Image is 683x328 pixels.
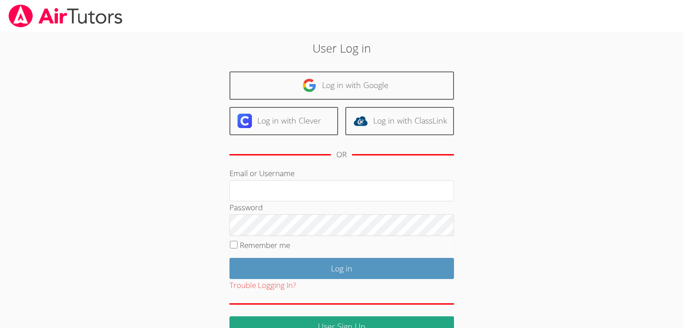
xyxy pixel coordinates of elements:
h2: User Log in [157,40,526,57]
img: clever-logo-6eab21bc6e7a338710f1a6ff85c0baf02591cd810cc4098c63d3a4b26e2feb20.svg [238,114,252,128]
img: classlink-logo-d6bb404cc1216ec64c9a2012d9dc4662098be43eaf13dc465df04b49fa7ab582.svg [353,114,368,128]
img: google-logo-50288ca7cdecda66e5e0955fdab243c47b7ad437acaf1139b6f446037453330a.svg [302,78,317,93]
a: Log in with ClassLink [345,107,454,135]
label: Email or Username [229,168,295,178]
button: Trouble Logging In? [229,279,296,292]
input: Log in [229,258,454,279]
img: airtutors_banner-c4298cdbf04f3fff15de1276eac7730deb9818008684d7c2e4769d2f7ddbe033.png [8,4,123,27]
a: Log in with Clever [229,107,338,135]
div: OR [336,148,347,161]
a: Log in with Google [229,71,454,100]
label: Remember me [240,240,290,250]
label: Password [229,202,263,213]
